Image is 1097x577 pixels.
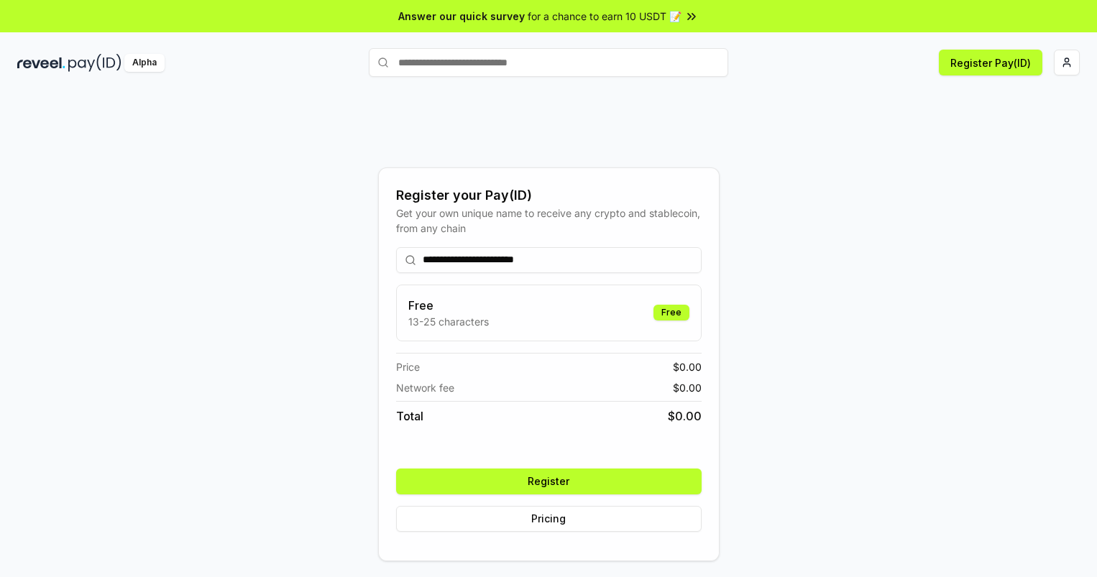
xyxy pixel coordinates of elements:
[124,54,165,72] div: Alpha
[396,468,702,494] button: Register
[396,206,702,236] div: Get your own unique name to receive any crypto and stablecoin, from any chain
[408,314,489,329] p: 13-25 characters
[673,380,702,395] span: $ 0.00
[68,54,121,72] img: pay_id
[408,297,489,314] h3: Free
[396,380,454,395] span: Network fee
[939,50,1042,75] button: Register Pay(ID)
[396,359,420,374] span: Price
[396,506,702,532] button: Pricing
[653,305,689,320] div: Free
[528,9,681,24] span: for a chance to earn 10 USDT 📝
[396,185,702,206] div: Register your Pay(ID)
[673,359,702,374] span: $ 0.00
[17,54,65,72] img: reveel_dark
[396,407,423,425] span: Total
[668,407,702,425] span: $ 0.00
[398,9,525,24] span: Answer our quick survey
